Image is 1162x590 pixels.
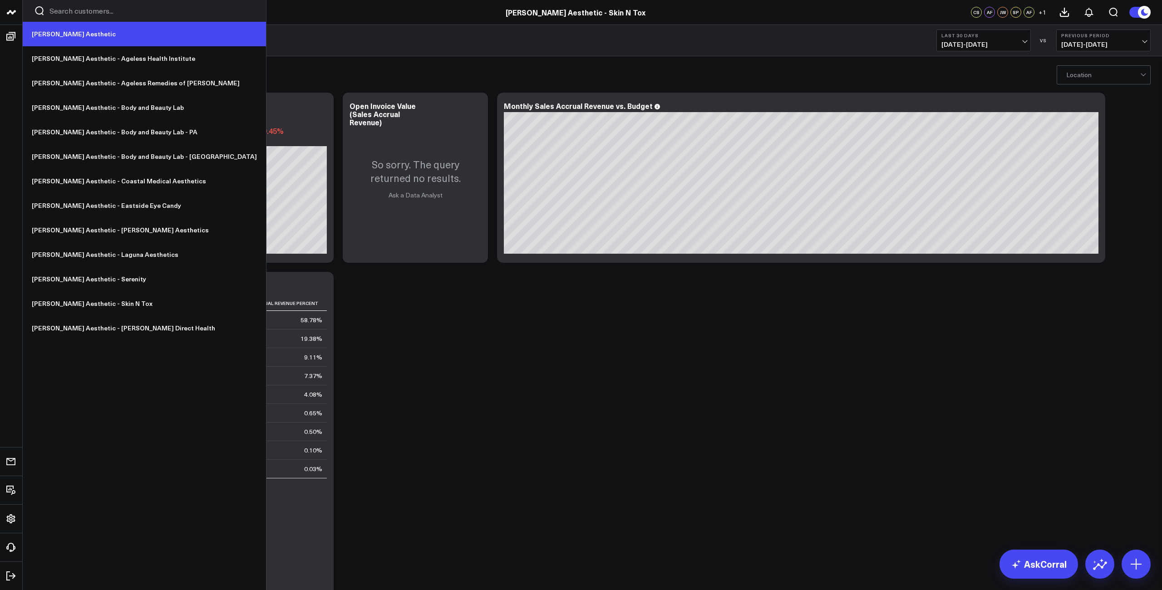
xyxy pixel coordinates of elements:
div: 19.38% [300,334,322,343]
a: [PERSON_NAME] Aesthetic - Skin N Tox [506,7,645,17]
div: VS [1035,38,1052,43]
div: 58.78% [300,315,322,324]
a: Ask a Data Analyst [389,191,443,199]
div: Open Invoice Value (Sales Accrual Revenue) [350,101,416,127]
div: JW [997,7,1008,18]
a: [PERSON_NAME] Aesthetic - [PERSON_NAME] Direct Health [23,316,266,340]
div: CS [971,7,982,18]
a: [PERSON_NAME] Aesthetic - Skin N Tox [23,291,266,316]
a: [PERSON_NAME] Aesthetic - Body and Beauty Lab [23,95,266,120]
a: [PERSON_NAME] Aesthetic - Body and Beauty Lab - [GEOGRAPHIC_DATA] [23,144,266,169]
button: Last 30 Days[DATE]-[DATE] [936,29,1031,51]
span: [DATE] - [DATE] [941,41,1026,48]
span: [DATE] - [DATE] [1061,41,1146,48]
a: [PERSON_NAME] Aesthetic - Ageless Remedies of [PERSON_NAME] [23,71,266,95]
div: 0.10% [304,446,322,455]
div: AF [984,7,995,18]
a: [PERSON_NAME] Aesthetic - Body and Beauty Lab - PA [23,120,266,144]
button: +1 [1037,7,1048,18]
div: Monthly Sales Accrual Revenue vs. Budget [504,101,653,111]
a: [PERSON_NAME] Aesthetic - Ageless Health Institute [23,46,266,71]
b: Previous Period [1061,33,1146,38]
div: SP [1010,7,1021,18]
span: 9.45% [263,126,284,136]
p: So sorry. The query returned no results. [352,157,479,185]
div: 4.08% [304,390,322,399]
a: [PERSON_NAME] Aesthetic - [PERSON_NAME] Aesthetics [23,218,266,242]
button: Previous Period[DATE]-[DATE] [1056,29,1151,51]
a: [PERSON_NAME] Aesthetic - Laguna Aesthetics [23,242,266,267]
a: [PERSON_NAME] Aesthetic - Eastside Eye Candy [23,193,266,218]
b: Last 30 Days [941,33,1026,38]
a: [PERSON_NAME] Aesthetic [23,22,266,46]
div: 0.65% [304,408,322,418]
span: + 1 [1039,9,1046,15]
a: [PERSON_NAME] Aesthetic - Coastal Medical Aesthetics [23,169,266,193]
div: 7.37% [304,371,322,380]
button: Search customers button [34,5,45,16]
div: 0.03% [304,464,322,473]
input: Search customers input [49,6,255,16]
a: AskCorral [1000,550,1078,579]
div: 9.11% [304,353,322,362]
div: 0.50% [304,427,322,436]
th: Sales Accrual Revenue Percent [236,296,330,311]
a: [PERSON_NAME] Aesthetic - Serenity [23,267,266,291]
div: AF [1024,7,1034,18]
